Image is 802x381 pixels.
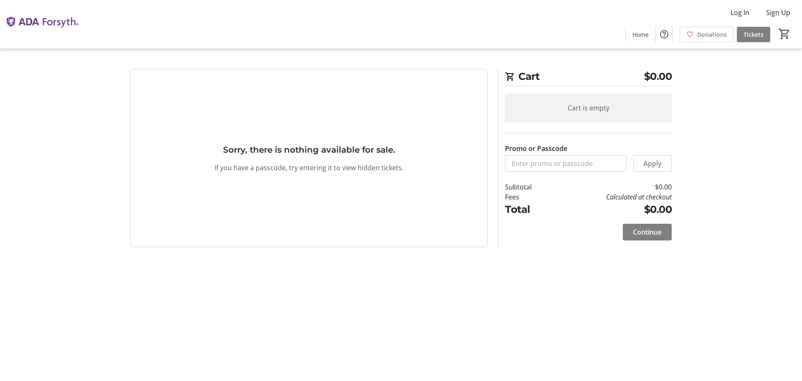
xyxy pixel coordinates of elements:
h3: Sorry, there is nothing available for sale. [223,143,395,156]
span: Home [632,30,649,39]
td: $0.00 [553,202,672,217]
button: Apply [633,155,672,172]
div: Cart is empty [505,93,672,123]
span: Continue [633,227,662,237]
button: Cart [777,26,792,41]
h2: Cart [505,69,672,86]
span: Log In [731,8,749,18]
td: $0.00 [553,182,672,192]
button: Help [656,26,673,43]
a: Home [626,27,655,42]
td: Fees [505,192,553,202]
button: Continue [623,224,672,240]
label: Promo or Passcode [505,143,567,153]
a: Donations [680,27,733,42]
button: Log In [724,6,756,19]
span: Sign Up [766,8,790,18]
p: If you have a passcode, try entering it to view hidden tickets. [215,163,404,173]
td: Total [505,202,553,217]
td: Calculated at checkout [553,192,672,202]
td: Subtotal [505,182,553,192]
span: Apply [643,159,662,169]
input: Enter promo or passcode [505,155,627,172]
span: Tickets [744,30,764,39]
a: Tickets [737,27,770,42]
span: Donations [697,30,727,39]
img: The ADA Forsyth Institute's Logo [5,3,79,45]
button: Sign Up [759,6,797,19]
span: $0.00 [644,69,672,84]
